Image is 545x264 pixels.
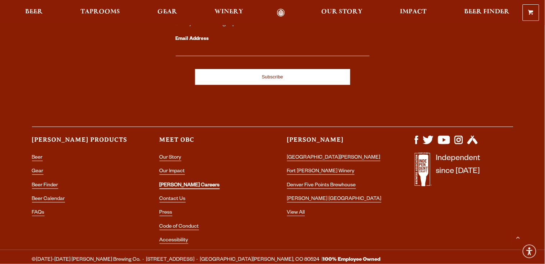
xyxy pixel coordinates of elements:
a: Scroll to top [509,228,527,246]
div: Accessibility Menu [522,243,537,259]
a: Odell Home [268,9,295,17]
span: Taprooms [80,9,120,15]
a: Visit us on Untappd [467,141,478,146]
a: Accessibility [160,238,188,244]
input: Subscribe [195,69,350,85]
a: Beer Calendar [32,196,65,202]
span: Our Story [322,9,363,15]
a: Beer [32,155,43,161]
a: Beer Finder [32,183,58,189]
h3: [PERSON_NAME] Products [32,136,131,150]
span: Gear [157,9,177,15]
span: Winery [215,9,244,15]
a: Press [160,210,172,216]
a: Visit us on X (formerly Twitter) [423,141,434,146]
a: Beer [21,9,48,17]
a: Code of Conduct [160,224,199,230]
a: Taprooms [76,9,125,17]
a: Our Story [160,155,181,161]
a: Denver Five Points Brewhouse [287,183,356,189]
a: Visit us on YouTube [438,141,450,146]
a: FAQs [32,210,45,216]
strong: 100% Employee Owned [323,257,381,263]
span: Beer Finder [464,9,509,15]
a: Gear [32,169,43,175]
span: Beer [26,9,43,15]
a: Visit us on Instagram [454,141,463,146]
a: Gear [153,9,182,17]
a: [PERSON_NAME] [GEOGRAPHIC_DATA] [287,196,382,202]
a: Visit us on Facebook [415,141,419,146]
a: Fort [PERSON_NAME] Winery [287,169,355,175]
a: Impact [396,9,431,17]
a: Beer Finder [459,9,514,17]
a: Contact Us [160,196,186,202]
label: Email Address [176,35,370,44]
a: Our Impact [160,169,185,175]
a: [GEOGRAPHIC_DATA][PERSON_NAME] [287,155,380,161]
p: Independent since [DATE] [436,153,480,190]
a: Winery [210,9,248,17]
h3: Meet OBC [160,136,258,150]
h3: [PERSON_NAME] [287,136,386,150]
a: View All [287,210,305,216]
a: [PERSON_NAME] Careers [160,183,220,189]
span: Impact [400,9,427,15]
a: Our Story [317,9,368,17]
